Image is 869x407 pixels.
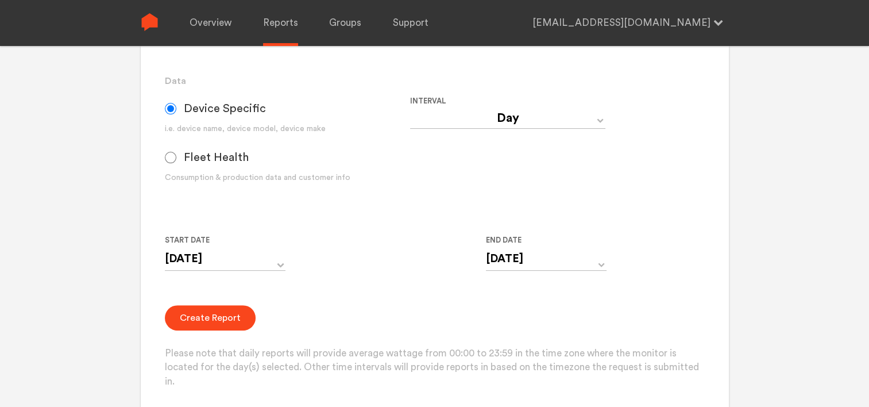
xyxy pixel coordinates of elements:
[141,13,159,31] img: Sense Logo
[165,152,176,163] input: Fleet Health
[486,233,597,247] label: End Date
[410,94,646,108] label: Interval
[165,347,704,389] p: Please note that daily reports will provide average wattage from 00:00 to 23:59 in the time zone ...
[165,74,704,88] h3: Data
[184,102,266,116] span: Device Specific
[165,103,176,114] input: Device Specific
[184,151,249,164] span: Fleet Health
[165,123,410,135] div: i.e. device name, device model, device make
[165,233,276,247] label: Start Date
[165,305,256,331] button: Create Report
[165,172,410,184] div: Consumption & production data and customer info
